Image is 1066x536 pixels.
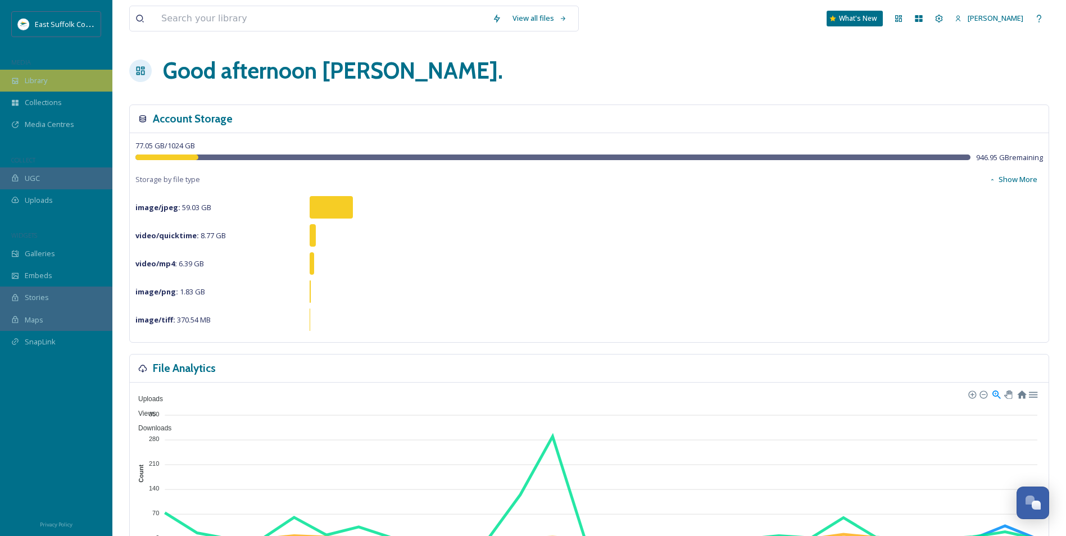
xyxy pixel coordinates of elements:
a: View all files [507,7,573,29]
span: 59.03 GB [135,202,211,212]
tspan: 350 [149,410,159,417]
span: WIDGETS [11,231,37,239]
span: Galleries [25,248,55,259]
span: East Suffolk Council [35,19,101,29]
h3: Account Storage [153,111,233,127]
strong: image/png : [135,287,178,297]
text: Count [138,465,144,483]
div: Selection Zoom [991,389,1001,398]
span: [PERSON_NAME] [968,13,1023,23]
span: SnapLink [25,337,56,347]
a: Privacy Policy [40,517,72,530]
span: 6.39 GB [135,258,204,269]
span: Stories [25,292,49,303]
span: Media Centres [25,119,74,130]
a: What's New [827,11,883,26]
span: MEDIA [11,58,31,66]
span: Storage by file type [135,174,200,185]
span: 8.77 GB [135,230,226,240]
h1: Good afternoon [PERSON_NAME] . [163,54,503,88]
tspan: 280 [149,435,159,442]
span: Uploads [25,195,53,206]
div: Zoom In [968,390,976,398]
strong: video/quicktime : [135,230,199,240]
span: Embeds [25,270,52,281]
button: Open Chat [1017,487,1049,519]
span: Privacy Policy [40,521,72,528]
strong: image/jpeg : [135,202,180,212]
button: Show More [983,169,1043,190]
span: Collections [25,97,62,108]
span: 370.54 MB [135,315,211,325]
span: UGC [25,173,40,184]
tspan: 140 [149,485,159,492]
div: Panning [1004,390,1011,397]
span: Maps [25,315,43,325]
span: 77.05 GB / 1024 GB [135,140,195,151]
img: ESC%20Logo.png [18,19,29,30]
strong: video/mp4 : [135,258,177,269]
span: Views [130,410,156,417]
span: Library [25,75,47,86]
span: Uploads [130,395,163,403]
strong: image/tiff : [135,315,175,325]
div: Reset Zoom [1017,389,1026,398]
span: 946.95 GB remaining [976,152,1043,163]
h3: File Analytics [153,360,216,376]
span: COLLECT [11,156,35,164]
tspan: 210 [149,460,159,467]
span: 1.83 GB [135,287,205,297]
a: [PERSON_NAME] [949,7,1029,29]
input: Search your library [156,6,487,31]
div: Menu [1028,389,1037,398]
div: Zoom Out [979,390,987,398]
span: Downloads [130,424,171,432]
tspan: 70 [152,510,159,516]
